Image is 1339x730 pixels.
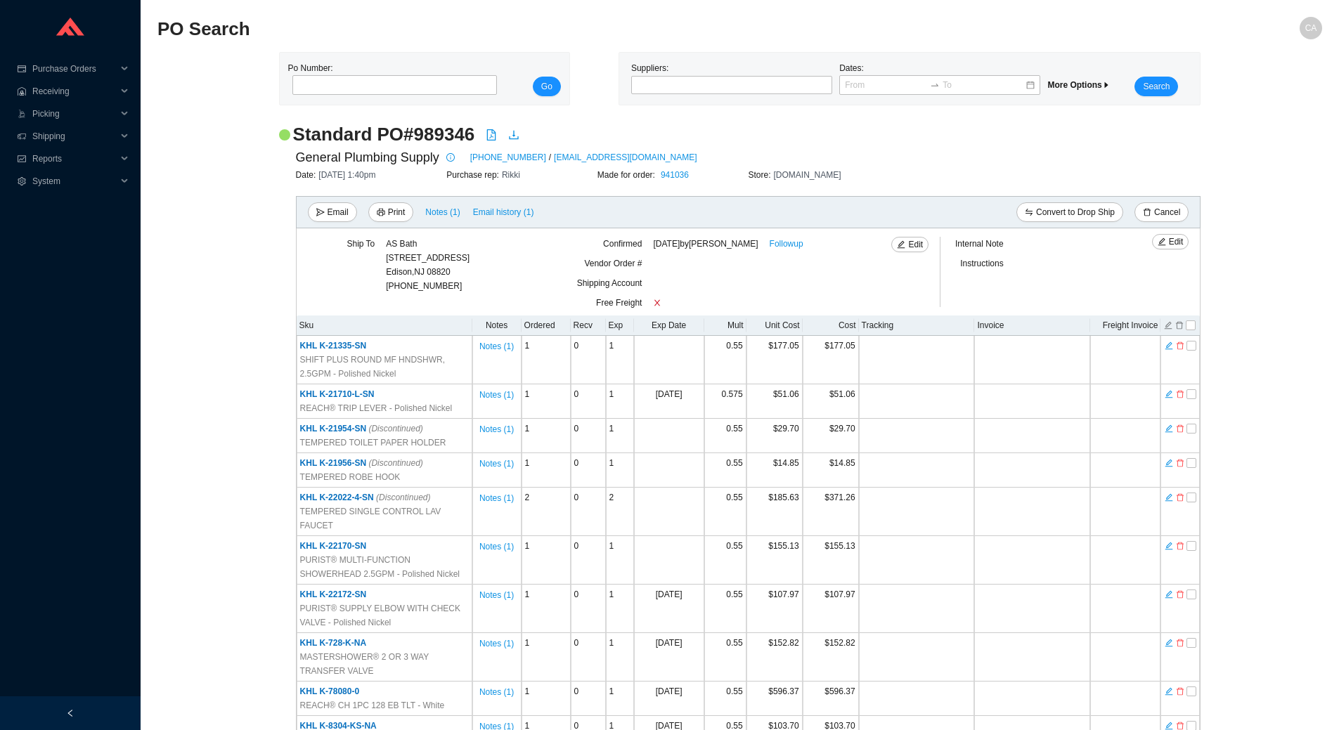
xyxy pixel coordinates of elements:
[508,129,519,143] a: download
[32,148,117,170] span: Reports
[571,633,606,682] td: 0
[1165,424,1173,434] span: edit
[606,453,634,488] td: 1
[746,384,803,419] td: $51.06
[1176,341,1184,351] span: delete
[571,336,606,384] td: 0
[746,453,803,488] td: $14.85
[470,150,546,164] a: [PHONE_NUMBER]
[1164,388,1174,398] button: edit
[1165,589,1173,599] span: edit
[1154,205,1180,219] span: Cancel
[596,298,642,308] span: Free Freight
[908,237,923,252] span: Edit
[32,58,117,80] span: Purchase Orders
[1164,457,1174,467] button: edit
[603,239,642,249] span: Confirmed
[439,148,459,167] button: info-circle
[571,384,606,419] td: 0
[803,536,859,585] td: $155.13
[388,205,406,219] span: Print
[571,488,606,536] td: 0
[479,456,515,466] button: Notes (1)
[1164,339,1174,349] button: edit
[653,237,758,251] span: [DATE] by [PERSON_NAME]
[386,237,470,279] div: AS Bath [STREET_ADDRESS] Edison , NJ 08820
[577,278,642,288] span: Shipping Account
[704,336,746,384] td: 0.55
[66,709,75,717] span: left
[1164,491,1174,501] button: edit
[300,601,469,630] span: PURIST® SUPPLY ELBOW WITH CHECK VALVE - Polished Nickel
[1164,422,1174,432] button: edit
[606,384,634,419] td: 1
[522,682,571,716] td: 1
[1305,17,1317,39] span: CA
[571,682,606,716] td: 0
[300,504,469,533] span: TEMPERED SINGLE CONTROL LAV FAUCET
[300,353,469,381] span: SHIFT PLUS ROUND MF HNDSHWR, 2.5GPM - Polished Nickel
[479,540,514,554] span: Notes ( 1 )
[634,585,704,633] td: [DATE]
[300,341,366,351] span: KHL K-21335-SN
[479,588,514,602] span: Notes ( 1 )
[17,65,27,73] span: credit-card
[1165,389,1173,399] span: edit
[606,633,634,682] td: 1
[308,202,357,222] button: sendEmail
[661,170,689,180] a: 941036
[1176,458,1184,468] span: delete
[522,536,571,585] td: 1
[1025,208,1033,218] span: swap
[571,419,606,453] td: 0
[1047,80,1110,90] span: More Options
[300,470,401,484] span: TEMPERED ROBE HOOK
[32,103,117,125] span: Picking
[522,633,571,682] td: 1
[571,585,606,633] td: 0
[368,424,422,434] i: (Discontinued)
[522,419,571,453] td: 1
[803,315,859,336] th: Cost
[479,587,515,597] button: Notes (1)
[479,387,515,397] button: Notes (1)
[634,315,704,336] th: Exp Date
[522,585,571,633] td: 1
[522,336,571,384] td: 1
[859,315,975,336] th: Tracking
[1176,424,1184,434] span: delete
[1164,588,1174,598] button: edit
[296,170,319,180] span: Date:
[479,422,515,431] button: Notes (1)
[571,536,606,585] td: 0
[472,202,535,222] button: Email history (1)
[803,419,859,453] td: $29.70
[1143,79,1170,93] span: Search
[368,202,414,222] button: printerPrint
[1165,686,1173,696] span: edit
[522,315,571,336] th: Ordered
[1175,457,1185,467] button: delete
[1165,458,1173,468] span: edit
[897,240,905,250] span: edit
[748,170,773,180] span: Store:
[770,237,803,251] a: Followup
[486,129,497,141] span: file-pdf
[17,177,27,185] span: setting
[425,205,460,219] span: Notes ( 1 )
[704,536,746,585] td: 0.55
[955,239,1004,249] span: Internal Note
[300,686,359,696] span: KHL K-78080-0
[508,129,519,141] span: download
[386,237,470,293] div: [PHONE_NUMBER]
[1134,77,1178,96] button: Search
[974,315,1090,336] th: Invoice
[1165,493,1173,502] span: edit
[300,589,366,599] span: KHL K-22172-SN
[479,539,515,549] button: Notes (1)
[653,299,661,307] span: close
[300,541,366,551] span: KHL K-22170-SN
[1090,315,1160,336] th: Freight Invoice
[1158,237,1166,247] span: edit
[479,339,514,353] span: Notes ( 1 )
